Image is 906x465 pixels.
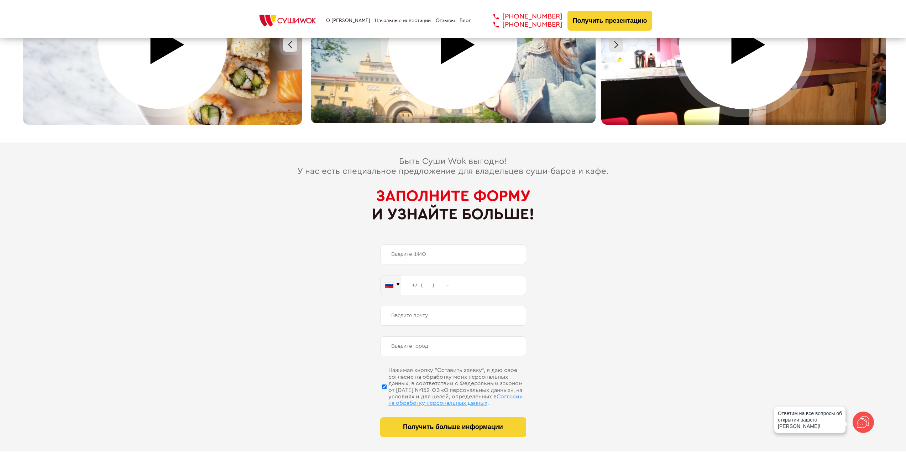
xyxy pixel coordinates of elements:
span: Получить больше информации [403,423,503,431]
a: Блог [460,18,471,24]
div: Ответим на все вопросы об открытии вашего [PERSON_NAME]! [774,407,845,433]
a: [PHONE_NUMBER] [483,21,562,29]
button: Получить презентацию [567,11,653,31]
button: Получить больше информации [380,417,526,437]
img: СУШИWOK [254,13,321,29]
a: [PHONE_NUMBER] [483,12,562,21]
span: Быть Суши Wok выгодно! У нас есть специальное предложение для владельцев суши-баров и кафе. [298,157,608,176]
span: Заполните форму [376,188,530,204]
button: 🇷🇺 [380,275,401,295]
input: Введите город [380,336,526,356]
span: Согласии на обработку персональных данных [388,394,523,406]
a: Начальные инвестиции [375,18,431,24]
h2: и узнайте больше! [6,187,900,223]
input: Введите ФИО [380,244,526,264]
a: О [PERSON_NAME] [326,18,370,24]
a: Отзывы [436,18,455,24]
input: Введите почту [380,306,526,326]
input: +7 (___) ___-____ [401,275,526,295]
div: Нажимая кнопку “Оставить заявку”, я даю свое согласие на обработку моих персональных данных, в со... [388,367,526,406]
